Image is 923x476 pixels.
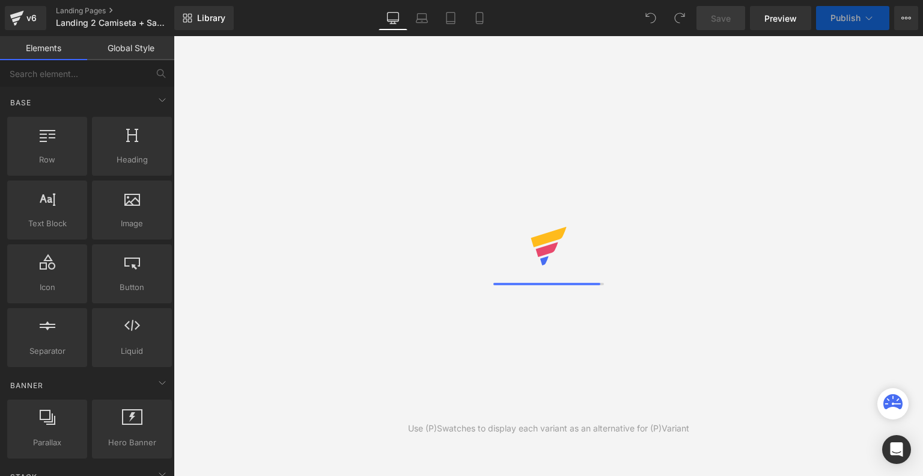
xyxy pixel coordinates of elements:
a: Mobile [465,6,494,30]
a: Desktop [379,6,407,30]
span: Landing 2 Camiseta + Samba [56,18,169,28]
span: Button [96,281,168,294]
a: Tablet [436,6,465,30]
span: Text Block [11,217,84,230]
a: Laptop [407,6,436,30]
span: Library [197,13,225,23]
div: Use (P)Swatches to display each variant as an alternative for (P)Variant [408,422,689,435]
a: Landing Pages [56,6,192,16]
span: Separator [11,345,84,357]
a: v6 [5,6,46,30]
span: Liquid [96,345,168,357]
a: New Library [174,6,234,30]
span: Hero Banner [96,436,168,449]
div: Open Intercom Messenger [882,435,911,464]
span: Banner [9,380,44,391]
div: v6 [24,10,39,26]
a: Preview [750,6,811,30]
button: Publish [816,6,889,30]
span: Row [11,153,84,166]
span: Heading [96,153,168,166]
span: Icon [11,281,84,294]
span: Base [9,97,32,108]
span: Preview [764,12,797,25]
span: Image [96,217,168,230]
span: Publish [830,13,861,23]
span: Save [711,12,731,25]
button: Redo [668,6,692,30]
span: Parallax [11,436,84,449]
button: More [894,6,918,30]
button: Undo [639,6,663,30]
a: Global Style [87,36,174,60]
